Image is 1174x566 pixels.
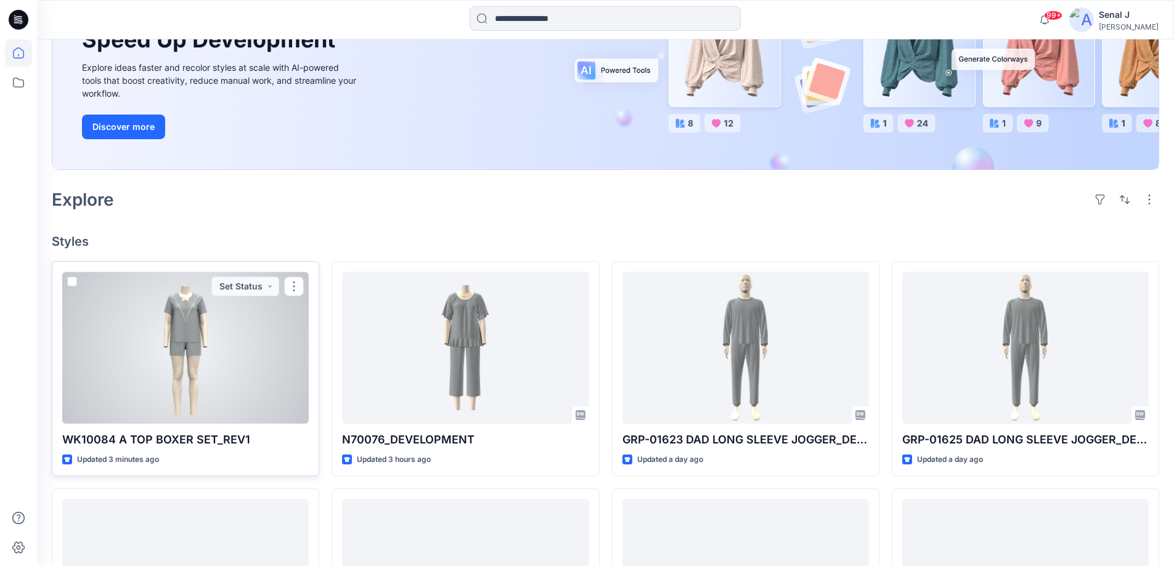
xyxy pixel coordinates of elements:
[52,190,114,209] h2: Explore
[622,431,869,448] p: GRP-01623 DAD LONG SLEEVE JOGGER_DEVEL0PMENT
[342,272,589,424] a: N70076_DEVELOPMENT
[637,453,703,466] p: Updated a day ago
[1099,7,1159,22] div: Senal J
[82,115,359,139] a: Discover more
[622,272,869,424] a: GRP-01623 DAD LONG SLEEVE JOGGER_DEVEL0PMENT
[52,234,1159,249] h4: Styles
[82,61,359,100] div: Explore ideas faster and recolor styles at scale with AI-powered tools that boost creativity, red...
[77,453,159,466] p: Updated 3 minutes ago
[1044,10,1062,20] span: 99+
[902,272,1149,424] a: GRP-01625 DAD LONG SLEEVE JOGGER_DEVEL0PMENT
[357,453,431,466] p: Updated 3 hours ago
[342,431,589,448] p: N70076_DEVELOPMENT
[917,453,983,466] p: Updated a day ago
[1099,22,1159,31] div: [PERSON_NAME]
[62,431,309,448] p: WK10084 A TOP BOXER SET_REV1
[902,431,1149,448] p: GRP-01625 DAD LONG SLEEVE JOGGER_DEVEL0PMENT
[62,272,309,424] a: WK10084 A TOP BOXER SET_REV1
[1069,7,1094,32] img: avatar
[82,115,165,139] button: Discover more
